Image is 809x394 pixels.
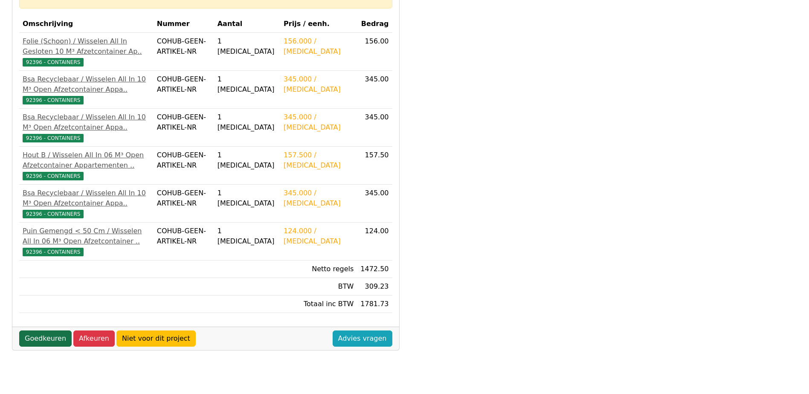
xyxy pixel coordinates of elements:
div: 157.500 / [MEDICAL_DATA] [284,150,354,171]
span: 92396 - CONTAINERS [23,134,84,142]
td: 309.23 [357,278,392,295]
a: Afkeuren [73,330,115,347]
th: Omschrijving [19,15,154,33]
div: 1 [MEDICAL_DATA] [217,226,277,246]
td: 156.00 [357,33,392,71]
td: 345.00 [357,71,392,109]
span: 92396 - CONTAINERS [23,96,84,104]
td: COHUB-GEEN-ARTIKEL-NR [154,223,214,261]
div: 1 [MEDICAL_DATA] [217,188,277,209]
th: Aantal [214,15,280,33]
div: 124.000 / [MEDICAL_DATA] [284,226,354,246]
td: 345.00 [357,185,392,223]
td: COHUB-GEEN-ARTIKEL-NR [154,109,214,147]
div: Folie (Schoon) / Wisselen All In Gesloten 10 M³ Afzetcontainer Ap.. [23,36,150,57]
div: 1 [MEDICAL_DATA] [217,150,277,171]
div: 1 [MEDICAL_DATA] [217,74,277,95]
th: Prijs / eenh. [280,15,357,33]
span: 92396 - CONTAINERS [23,58,84,67]
div: Bsa Recyclebaar / Wisselen All In 10 M³ Open Afzetcontainer Appa.. [23,188,150,209]
a: Niet voor dit project [116,330,196,347]
th: Nummer [154,15,214,33]
div: 345.000 / [MEDICAL_DATA] [284,112,354,133]
td: 1781.73 [357,295,392,313]
a: Bsa Recyclebaar / Wisselen All In 10 M³ Open Afzetcontainer Appa..92396 - CONTAINERS [23,188,150,219]
a: Bsa Recyclebaar / Wisselen All In 10 M³ Open Afzetcontainer Appa..92396 - CONTAINERS [23,74,150,105]
div: Bsa Recyclebaar / Wisselen All In 10 M³ Open Afzetcontainer Appa.. [23,112,150,133]
a: Goedkeuren [19,330,72,347]
td: Netto regels [280,261,357,278]
td: 124.00 [357,223,392,261]
td: COHUB-GEEN-ARTIKEL-NR [154,147,214,185]
td: COHUB-GEEN-ARTIKEL-NR [154,33,214,71]
div: 1 [MEDICAL_DATA] [217,36,277,57]
td: BTW [280,278,357,295]
div: 345.000 / [MEDICAL_DATA] [284,74,354,95]
td: COHUB-GEEN-ARTIKEL-NR [154,71,214,109]
td: 1472.50 [357,261,392,278]
th: Bedrag [357,15,392,33]
div: 156.000 / [MEDICAL_DATA] [284,36,354,57]
div: 1 [MEDICAL_DATA] [217,112,277,133]
span: 92396 - CONTAINERS [23,210,84,218]
td: COHUB-GEEN-ARTIKEL-NR [154,185,214,223]
a: Puin Gemengd < 50 Cm / Wisselen All In 06 M³ Open Afzetcontainer ..92396 - CONTAINERS [23,226,150,257]
td: 345.00 [357,109,392,147]
div: Puin Gemengd < 50 Cm / Wisselen All In 06 M³ Open Afzetcontainer .. [23,226,150,246]
a: Advies vragen [333,330,392,347]
td: 157.50 [357,147,392,185]
span: 92396 - CONTAINERS [23,172,84,180]
div: 345.000 / [MEDICAL_DATA] [284,188,354,209]
a: Hout B / Wisselen All In 06 M³ Open Afzetcontainer Appartementen ..92396 - CONTAINERS [23,150,150,181]
div: Bsa Recyclebaar / Wisselen All In 10 M³ Open Afzetcontainer Appa.. [23,74,150,95]
span: 92396 - CONTAINERS [23,248,84,256]
a: Folie (Schoon) / Wisselen All In Gesloten 10 M³ Afzetcontainer Ap..92396 - CONTAINERS [23,36,150,67]
td: Totaal inc BTW [280,295,357,313]
div: Hout B / Wisselen All In 06 M³ Open Afzetcontainer Appartementen .. [23,150,150,171]
a: Bsa Recyclebaar / Wisselen All In 10 M³ Open Afzetcontainer Appa..92396 - CONTAINERS [23,112,150,143]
